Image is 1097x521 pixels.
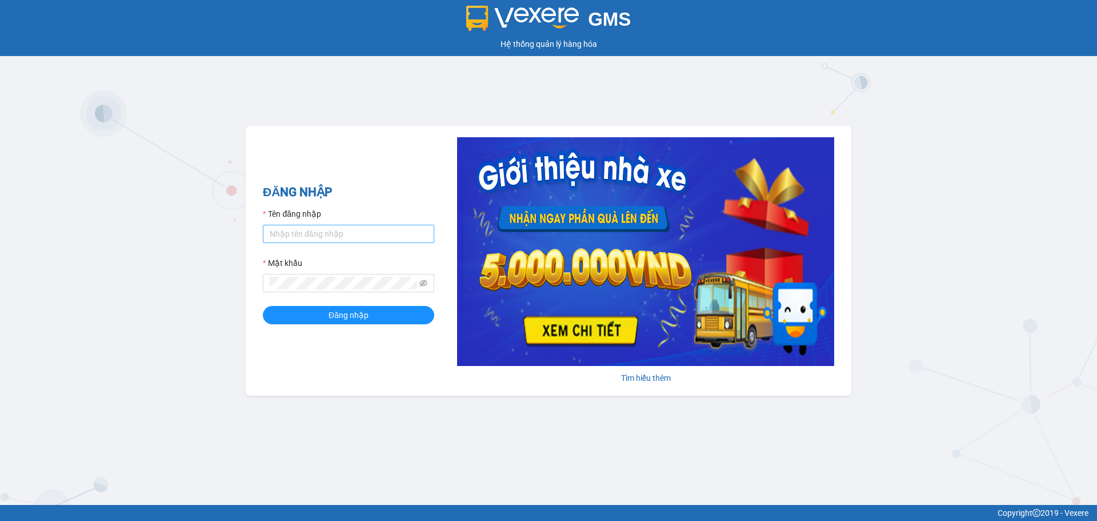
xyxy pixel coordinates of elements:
a: GMS [466,17,631,26]
h2: ĐĂNG NHẬP [263,183,434,202]
div: Copyright 2019 - Vexere [9,507,1088,519]
input: Mật khẩu [270,277,417,289]
span: copyright [1032,509,1040,517]
span: GMS [588,9,631,30]
span: Đăng nhập [329,309,369,321]
input: Tên đăng nhập [263,225,434,243]
img: logo 2 [466,6,579,31]
label: Tên đăng nhập [263,208,321,220]
img: banner-0 [457,137,834,366]
span: eye-invisible [419,279,427,287]
button: Đăng nhập [263,306,434,324]
div: Tìm hiểu thêm [457,372,834,384]
div: Hệ thống quản lý hàng hóa [3,38,1094,50]
label: Mật khẩu [263,257,302,269]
